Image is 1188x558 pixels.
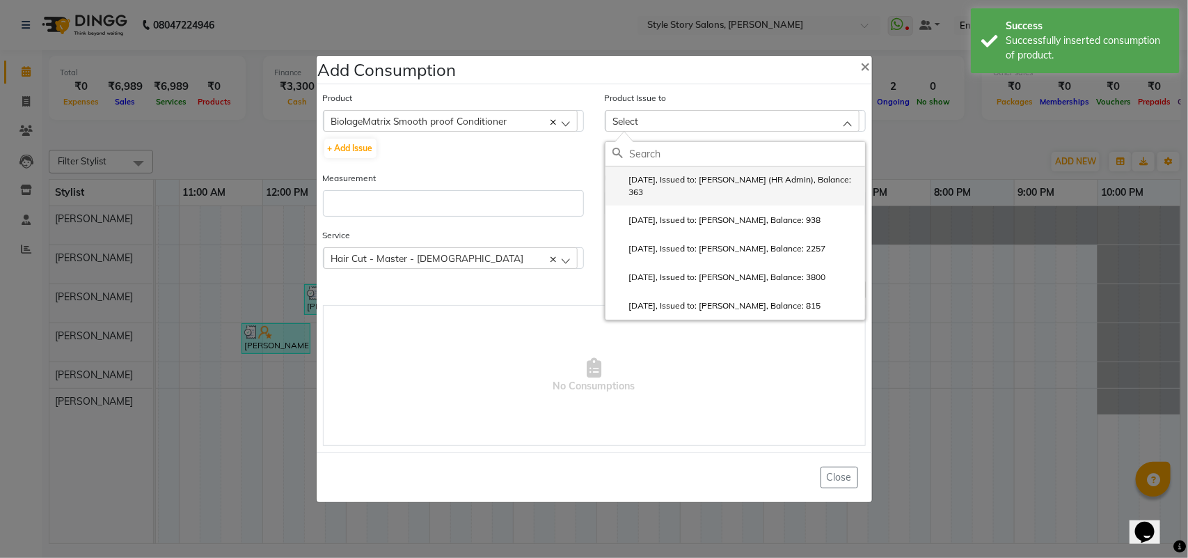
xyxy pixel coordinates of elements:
[1006,33,1169,63] div: Successfully inserted consumption of product.
[613,115,639,127] span: Select
[323,92,353,104] label: Product
[612,173,858,199] label: [DATE], Issued to: [PERSON_NAME] (HR Admin), Balance: 363
[605,92,667,104] label: Product Issue to
[324,306,865,445] span: No Consumptions
[821,467,858,488] button: Close
[331,115,507,127] span: BiolageMatrix Smooth proof Conditioner
[1006,19,1169,33] div: Success
[612,214,821,226] label: [DATE], Issued to: [PERSON_NAME], Balance: 938
[850,46,882,85] button: Close
[323,229,351,242] label: Service
[324,139,377,158] button: + Add Issue
[861,55,871,76] span: ×
[612,242,826,255] label: [DATE], Issued to: [PERSON_NAME], Balance: 2257
[1130,502,1174,544] iframe: chat widget
[630,142,865,166] input: Search
[612,300,821,312] label: [DATE], Issued to: [PERSON_NAME], Balance: 815
[331,252,524,264] span: Hair Cut - Master - [DEMOGRAPHIC_DATA]
[318,57,457,82] h4: Add Consumption
[612,271,826,284] label: [DATE], Issued to: [PERSON_NAME], Balance: 3800
[323,172,377,185] label: Measurement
